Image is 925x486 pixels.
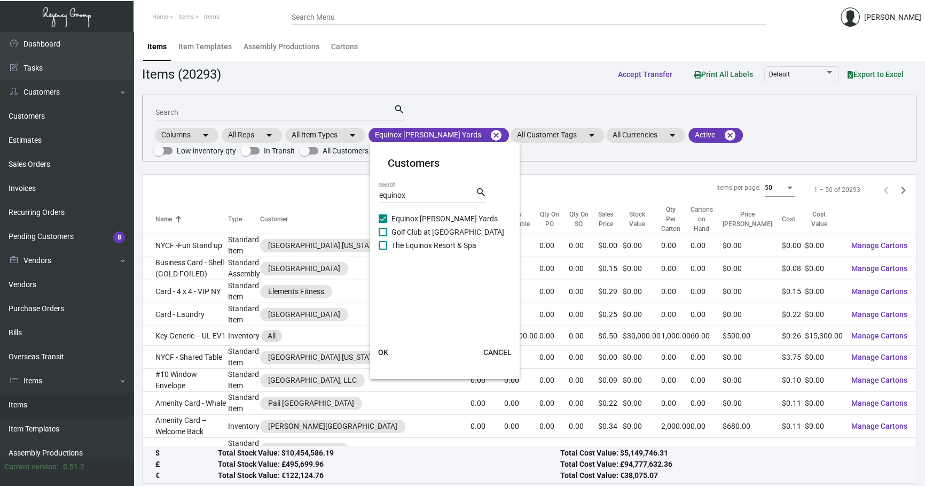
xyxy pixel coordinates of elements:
button: OK [366,343,400,362]
div: Current version: [4,461,59,473]
div: 0.51.2 [63,461,84,473]
span: Equinox [PERSON_NAME] Yards [391,212,498,225]
mat-icon: search [475,186,486,199]
span: The Equinox Resort & Spa [391,239,476,252]
button: CANCEL [474,343,520,362]
span: CANCEL [483,348,511,357]
mat-card-title: Customers [387,155,503,171]
span: Golf Club at [GEOGRAPHIC_DATA] [391,226,504,238]
span: OK [378,348,388,357]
